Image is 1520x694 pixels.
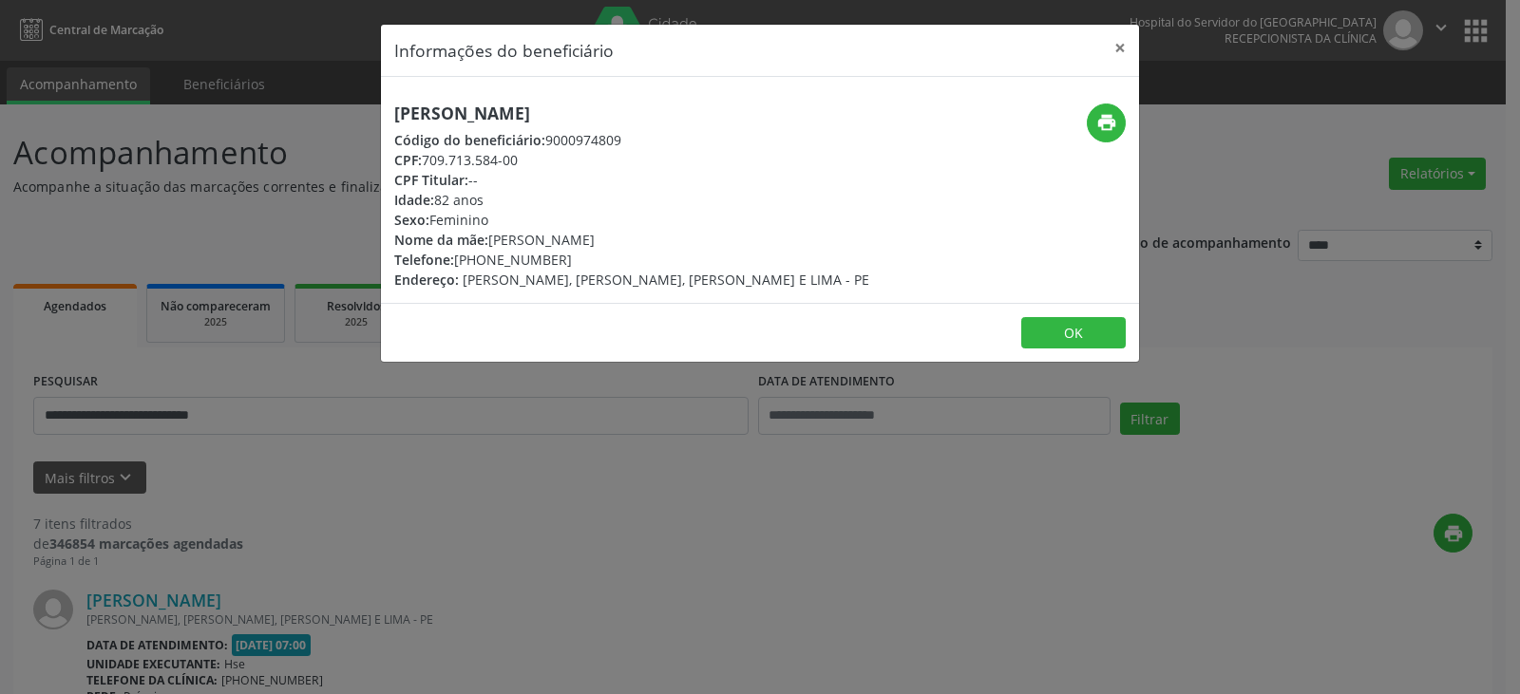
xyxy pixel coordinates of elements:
[1087,103,1126,142] button: print
[394,150,869,170] div: 709.713.584-00
[394,211,429,229] span: Sexo:
[1021,317,1126,349] button: OK
[394,271,459,289] span: Endereço:
[1096,112,1117,133] i: print
[394,170,869,190] div: --
[394,103,869,123] h5: [PERSON_NAME]
[394,251,454,269] span: Telefone:
[394,151,422,169] span: CPF:
[394,131,545,149] span: Código do beneficiário:
[463,271,869,289] span: [PERSON_NAME], [PERSON_NAME], [PERSON_NAME] E LIMA - PE
[394,171,468,189] span: CPF Titular:
[394,230,869,250] div: [PERSON_NAME]
[394,250,869,270] div: [PHONE_NUMBER]
[394,231,488,249] span: Nome da mãe:
[394,190,869,210] div: 82 anos
[394,38,614,63] h5: Informações do beneficiário
[394,191,434,209] span: Idade:
[394,210,869,230] div: Feminino
[1101,25,1139,71] button: Close
[394,130,869,150] div: 9000974809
